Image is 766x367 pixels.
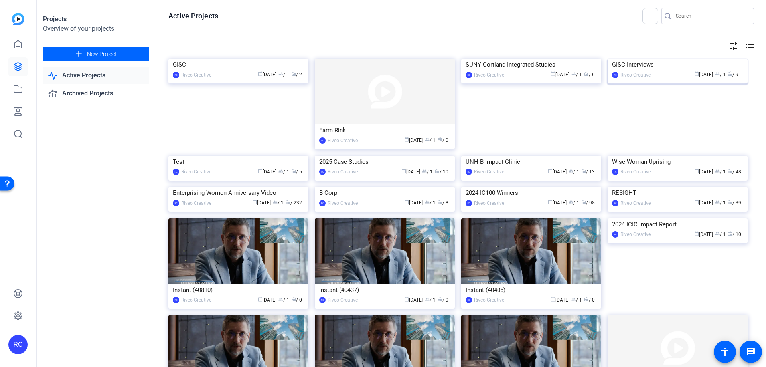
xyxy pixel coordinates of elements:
[74,49,84,59] mat-icon: add
[571,297,576,302] span: group
[438,137,442,142] span: radio
[694,169,699,173] span: calendar_today
[612,200,618,206] div: RC
[319,124,450,136] div: Farm Rink
[173,59,304,71] div: GISC
[401,169,420,175] span: [DATE]
[252,200,271,206] span: [DATE]
[173,200,179,206] div: RC
[435,169,440,173] span: radio
[715,231,720,236] span: group
[720,347,730,357] mat-icon: accessibility
[612,169,618,175] div: RC
[319,284,450,296] div: Instant (40437)
[548,200,553,204] span: calendar_today
[8,335,28,354] div: RC
[328,137,358,145] div: Riveo Creative
[728,200,732,204] span: radio
[466,200,472,206] div: RC
[676,11,748,21] input: Search
[173,72,179,78] div: RC
[466,284,597,296] div: Instant (40405)
[584,297,595,303] span: / 0
[466,297,472,303] div: RC
[291,169,296,173] span: radio
[466,156,597,168] div: UNH B Impact Clinic
[328,296,358,304] div: Riveo Creative
[571,72,582,77] span: / 1
[612,187,743,199] div: RESIGHT
[581,200,586,204] span: radio
[728,232,741,237] span: / 10
[291,71,296,76] span: radio
[404,200,423,206] span: [DATE]
[438,137,448,143] span: / 0
[715,169,720,173] span: group
[551,297,555,302] span: calendar_today
[173,187,304,199] div: Enterprising Women Anniversary Video
[328,168,358,176] div: Riveo Creative
[584,297,589,302] span: radio
[474,168,504,176] div: Riveo Creative
[715,72,726,77] span: / 1
[43,85,149,102] a: Archived Projects
[466,169,472,175] div: RC
[612,231,618,238] div: RC
[425,137,430,142] span: group
[438,200,442,204] span: radio
[728,169,732,173] span: radio
[466,187,597,199] div: 2024 IC100 Winners
[328,199,358,207] div: Riveo Creative
[43,14,149,24] div: Projects
[474,71,504,79] div: Riveo Creative
[173,284,304,296] div: Instant (40810)
[612,72,618,78] div: RC
[252,200,257,204] span: calendar_today
[474,296,504,304] div: Riveo Creative
[319,200,326,206] div: RC
[425,297,436,303] span: / 1
[548,169,567,175] span: [DATE]
[404,297,409,302] span: calendar_today
[728,169,741,175] span: / 48
[581,200,595,206] span: / 98
[551,297,569,303] span: [DATE]
[319,187,450,199] div: B Corp
[291,72,302,77] span: / 2
[425,200,430,204] span: group
[584,71,589,76] span: radio
[581,169,586,173] span: radio
[173,297,179,303] div: RC
[728,71,732,76] span: radio
[291,169,302,175] span: / 5
[571,297,582,303] span: / 1
[278,169,289,175] span: / 1
[744,41,754,51] mat-icon: list
[425,200,436,206] span: / 1
[474,199,504,207] div: Riveo Creative
[319,169,326,175] div: RC
[569,169,573,173] span: group
[438,200,448,206] span: / 8
[466,59,597,71] div: SUNY Cortland Integrated Studies
[569,200,573,204] span: group
[258,72,276,77] span: [DATE]
[258,169,276,175] span: [DATE]
[620,199,651,207] div: Riveo Creative
[646,11,655,21] mat-icon: filter_list
[404,137,409,142] span: calendar_today
[43,24,149,34] div: Overview of your projects
[258,71,263,76] span: calendar_today
[404,297,423,303] span: [DATE]
[694,200,699,204] span: calendar_today
[278,297,283,302] span: group
[258,169,263,173] span: calendar_today
[425,297,430,302] span: group
[173,169,179,175] div: RC
[715,169,726,175] span: / 1
[273,200,278,204] span: group
[548,200,567,206] span: [DATE]
[620,230,651,238] div: Riveo Creative
[278,169,283,173] span: group
[258,297,263,302] span: calendar_today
